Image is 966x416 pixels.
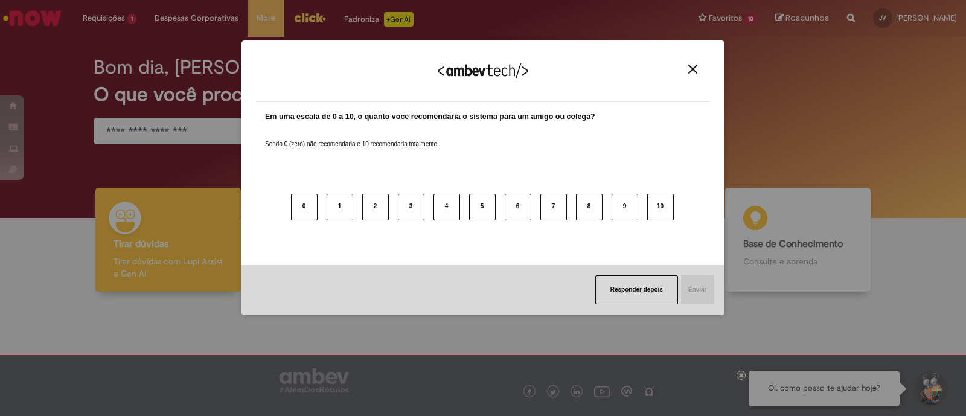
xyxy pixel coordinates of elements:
button: 0 [291,194,318,220]
img: Logo Ambevtech [438,63,528,78]
button: 3 [398,194,424,220]
img: Close [688,65,697,74]
button: Close [685,64,701,74]
button: 10 [647,194,674,220]
button: 4 [433,194,460,220]
button: 7 [540,194,567,220]
button: 2 [362,194,389,220]
button: Responder depois [595,275,678,304]
button: 1 [327,194,353,220]
button: 9 [612,194,638,220]
button: 6 [505,194,531,220]
button: 5 [469,194,496,220]
button: 8 [576,194,603,220]
label: Em uma escala de 0 a 10, o quanto você recomendaria o sistema para um amigo ou colega? [265,111,595,123]
label: Sendo 0 (zero) não recomendaria e 10 recomendaria totalmente. [265,126,439,149]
